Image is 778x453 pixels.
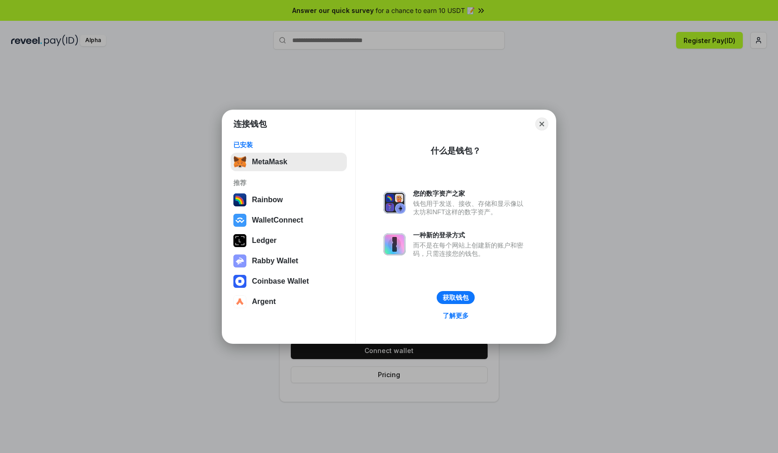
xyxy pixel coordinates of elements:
[233,234,246,247] img: svg+xml,%3Csvg%20xmlns%3D%22http%3A%2F%2Fwww.w3.org%2F2000%2Fsvg%22%20width%3D%2228%22%20height%3...
[231,292,347,311] button: Argent
[231,153,347,171] button: MetaMask
[413,189,528,198] div: 您的数字资产之家
[252,216,303,224] div: WalletConnect
[252,257,298,265] div: Rabby Wallet
[233,275,246,288] img: svg+xml,%3Csvg%20width%3D%2228%22%20height%3D%2228%22%20viewBox%3D%220%200%2028%2028%22%20fill%3D...
[231,231,347,250] button: Ledger
[231,211,347,230] button: WalletConnect
[383,192,406,214] img: svg+xml,%3Csvg%20xmlns%3D%22http%3A%2F%2Fwww.w3.org%2F2000%2Fsvg%22%20fill%3D%22none%22%20viewBox...
[231,191,347,209] button: Rainbow
[233,193,246,206] img: svg+xml,%3Csvg%20width%3D%22120%22%20height%3D%22120%22%20viewBox%3D%220%200%20120%20120%22%20fil...
[413,199,528,216] div: 钱包用于发送、接收、存储和显示像以太坊和NFT这样的数字资产。
[252,298,276,306] div: Argent
[233,295,246,308] img: svg+xml,%3Csvg%20width%3D%2228%22%20height%3D%2228%22%20viewBox%3D%220%200%2028%2028%22%20fill%3D...
[233,155,246,168] img: svg+xml,%3Csvg%20fill%3D%22none%22%20height%3D%2233%22%20viewBox%3D%220%200%2035%2033%22%20width%...
[443,293,469,302] div: 获取钱包
[437,310,474,322] a: 了解更多
[443,311,469,320] div: 了解更多
[413,241,528,258] div: 而不是在每个网站上创建新的账户和密码，只需连接您的钱包。
[535,118,548,130] button: Close
[252,277,309,285] div: Coinbase Wallet
[252,158,287,166] div: MetaMask
[233,179,344,187] div: 推荐
[252,236,276,245] div: Ledger
[231,272,347,291] button: Coinbase Wallet
[233,214,246,227] img: svg+xml,%3Csvg%20width%3D%2228%22%20height%3D%2228%22%20viewBox%3D%220%200%2028%2028%22%20fill%3D...
[231,252,347,270] button: Rabby Wallet
[233,141,344,149] div: 已安装
[233,254,246,267] img: svg+xml,%3Csvg%20xmlns%3D%22http%3A%2F%2Fwww.w3.org%2F2000%2Fsvg%22%20fill%3D%22none%22%20viewBox...
[233,118,267,130] h1: 连接钱包
[413,231,528,239] div: 一种新的登录方式
[431,145,481,156] div: 什么是钱包？
[437,291,475,304] button: 获取钱包
[383,233,406,255] img: svg+xml,%3Csvg%20xmlns%3D%22http%3A%2F%2Fwww.w3.org%2F2000%2Fsvg%22%20fill%3D%22none%22%20viewBox...
[252,196,283,204] div: Rainbow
